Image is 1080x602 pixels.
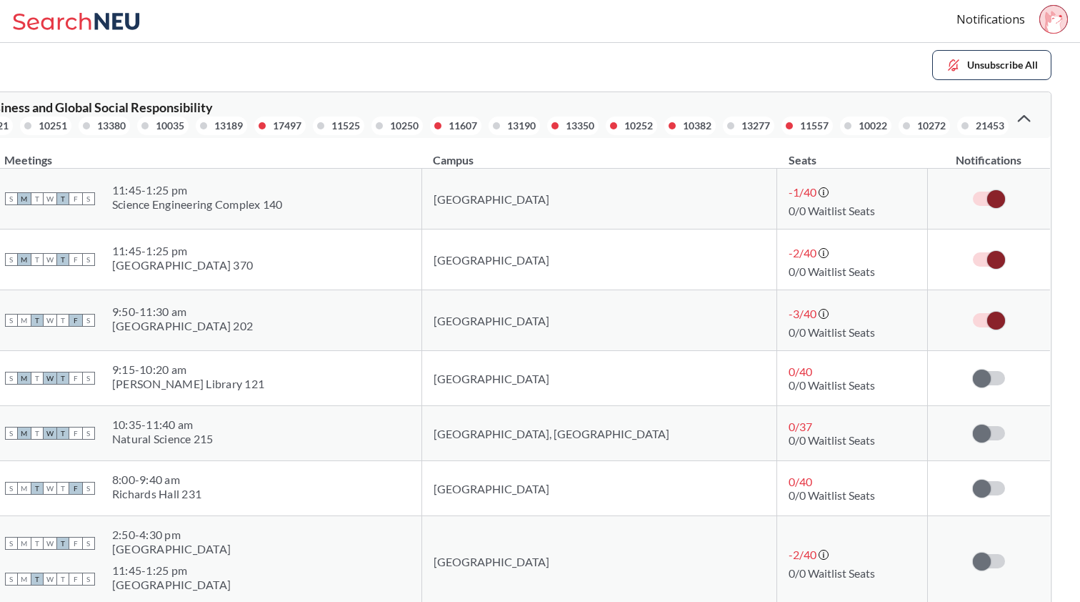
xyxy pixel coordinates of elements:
span: M [18,482,31,495]
div: 11607 [449,118,477,134]
span: F [69,253,82,266]
span: 0/0 Waitlist Seats [789,566,875,580]
span: M [18,427,31,440]
td: [GEOGRAPHIC_DATA] [421,351,776,406]
span: T [56,537,69,550]
span: 0 / 37 [789,420,812,433]
span: T [31,314,44,327]
span: S [82,573,95,586]
div: 13277 [741,118,770,134]
div: 2:50 - 4:30 pm [112,528,231,542]
span: S [82,192,95,205]
td: [GEOGRAPHIC_DATA] [421,169,776,230]
div: 11557 [800,118,829,134]
span: M [18,253,31,266]
th: Notifications [928,138,1050,169]
th: Campus [421,138,776,169]
span: 0/0 Waitlist Seats [789,204,875,217]
span: -2 / 40 [789,246,816,260]
div: 10382 [683,118,711,134]
span: 0/0 Waitlist Seats [789,378,875,392]
span: F [69,192,82,205]
span: W [44,537,56,550]
div: 11:45 - 1:25 pm [112,183,283,197]
span: T [31,192,44,205]
div: 11:45 - 1:25 pm [112,244,253,258]
span: F [69,372,82,385]
span: F [69,427,82,440]
span: S [82,314,95,327]
span: 0/0 Waitlist Seats [789,265,875,278]
div: 13350 [566,118,594,134]
td: [GEOGRAPHIC_DATA], [GEOGRAPHIC_DATA] [421,406,776,461]
div: [PERSON_NAME] Library 121 [112,377,264,391]
span: 0/0 Waitlist Seats [789,488,875,502]
span: M [18,537,31,550]
span: T [31,537,44,550]
span: W [44,482,56,495]
span: -2 / 40 [789,548,816,561]
span: S [82,482,95,495]
span: S [5,253,18,266]
span: -3 / 40 [789,307,816,320]
span: S [5,573,18,586]
div: 10035 [156,118,184,134]
span: W [44,253,56,266]
span: S [5,314,18,327]
span: 0/0 Waitlist Seats [789,325,875,339]
span: S [82,537,95,550]
span: F [69,314,82,327]
span: T [31,482,44,495]
img: unsubscribe.svg [946,57,961,73]
span: T [56,314,69,327]
span: S [5,192,18,205]
span: S [5,482,18,495]
div: 21453 [976,118,1004,134]
div: 13189 [214,118,243,134]
span: S [82,253,95,266]
span: S [5,372,18,385]
span: T [56,482,69,495]
span: F [69,482,82,495]
span: W [44,372,56,385]
span: M [18,372,31,385]
span: T [31,573,44,586]
span: T [56,192,69,205]
span: W [44,314,56,327]
div: 9:15 - 10:20 am [112,362,264,377]
div: 10251 [39,118,67,134]
a: Notifications [956,11,1025,27]
div: Science Engineering Complex 140 [112,197,283,212]
div: 8:00 - 9:40 am [112,473,201,487]
div: [GEOGRAPHIC_DATA] 370 [112,258,253,272]
div: 9:50 - 11:30 am [112,305,253,319]
td: [GEOGRAPHIC_DATA] [421,230,776,290]
div: Natural Science 215 [112,432,214,446]
div: 10:35 - 11:40 am [112,418,214,432]
span: T [56,573,69,586]
div: 13190 [507,118,536,134]
span: 0/0 Waitlist Seats [789,433,875,447]
div: [GEOGRAPHIC_DATA] [112,578,231,592]
span: S [5,537,18,550]
span: W [44,573,56,586]
div: 11:45 - 1:25 pm [112,563,231,578]
span: T [31,427,44,440]
span: S [82,372,95,385]
span: T [56,427,69,440]
div: 10272 [917,118,946,134]
span: T [56,253,69,266]
div: 17497 [273,118,301,134]
span: T [56,372,69,385]
div: [GEOGRAPHIC_DATA] 202 [112,319,253,333]
span: 0 / 40 [789,365,812,378]
td: [GEOGRAPHIC_DATA] [421,461,776,516]
div: Richards Hall 231 [112,487,201,501]
span: -1 / 40 [789,185,816,199]
div: 10250 [390,118,419,134]
span: M [18,573,31,586]
span: 0 / 40 [789,475,812,488]
span: S [5,427,18,440]
div: 13380 [97,118,126,134]
span: W [44,427,56,440]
